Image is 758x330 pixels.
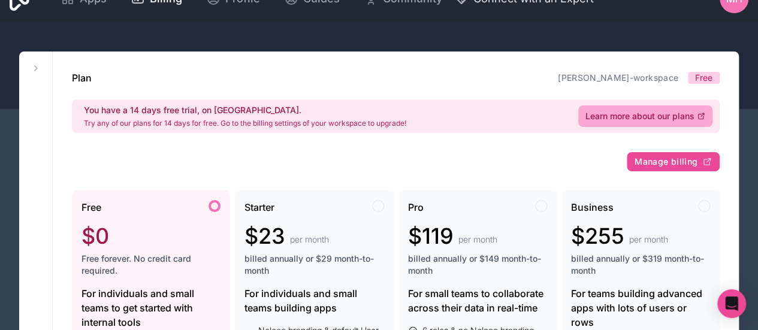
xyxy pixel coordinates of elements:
span: Starter [244,200,274,214]
span: billed annually or $149 month-to-month [408,253,547,277]
div: For individuals and small teams building apps [244,286,383,315]
span: Learn more about our plans [585,110,694,122]
div: For individuals and small teams to get started with internal tools [81,286,221,329]
button: Manage billing [627,152,720,171]
span: Pro [408,200,424,214]
span: per month [290,234,329,246]
span: Free [81,200,101,214]
span: billed annually or $29 month-to-month [244,253,383,277]
a: [PERSON_NAME]-workspace [558,72,678,83]
h1: Plan [72,71,92,85]
span: Manage billing [635,156,697,167]
span: Free [695,72,712,84]
span: per month [629,234,668,246]
span: $119 [408,224,454,248]
span: per month [458,234,497,246]
span: $255 [571,224,624,248]
div: Open Intercom Messenger [717,289,746,318]
div: For small teams to collaborate across their data in real-time [408,286,547,315]
div: For teams building advanced apps with lots of users or rows [571,286,710,329]
span: billed annually or $319 month-to-month [571,253,710,277]
span: Free forever. No credit card required. [81,253,221,277]
span: $23 [244,224,285,248]
span: $0 [81,224,109,248]
p: Try any of our plans for 14 days for free. Go to the billing settings of your workspace to upgrade! [84,119,406,128]
h2: You have a 14 days free trial, on [GEOGRAPHIC_DATA]. [84,104,406,116]
span: Business [571,200,614,214]
a: Learn more about our plans [578,105,712,127]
